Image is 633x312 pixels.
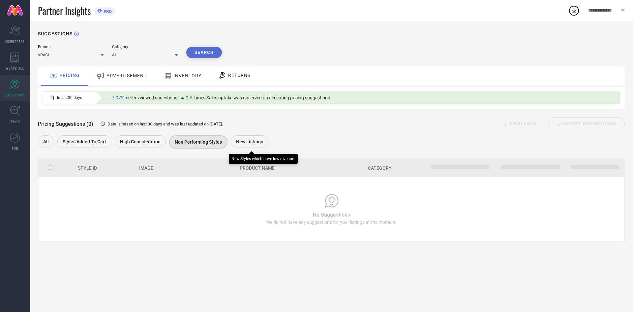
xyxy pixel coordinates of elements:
span: PRICING [59,73,80,78]
span: We do not have any suggestions for your listings at the moment. [266,220,397,225]
span: INVENTORY [173,73,201,78]
span: TRENDS [9,119,20,124]
span: Product Name [240,165,275,171]
div: Category [112,45,178,49]
span: All [43,139,49,144]
span: Category [368,165,392,171]
div: Open download list [568,5,580,17]
span: No Suggestions [313,212,350,218]
span: 2.5 [186,95,193,100]
span: New Listings [236,139,263,144]
span: Style Id [78,165,97,171]
span: times Sales uptake was observed on accepting pricing suggestions [194,95,330,100]
span: PRO [102,9,112,14]
span: ADVERTISEMENT [106,73,147,78]
span: SCORECARDS [5,39,25,44]
div: Percentage of sellers who have viewed suggestions for the current Insight Type [108,93,333,102]
span: sellers viewed sugestions | [126,95,179,100]
span: SUGGESTIONS [5,92,25,97]
span: Styles Added To Cart [63,139,106,144]
span: Data is based on last 30 days and was last updated on [DATE] . [107,121,223,126]
button: Search [186,47,222,58]
span: WORKSPACE [6,66,24,71]
span: Pricing Suggestions (0) [38,121,93,127]
span: FWD [12,146,18,151]
span: RETURNS [228,73,251,78]
div: Brands [38,45,104,49]
span: 7.97% [112,95,124,100]
span: In last 30 days [57,95,82,100]
h1: SUGGESTIONS [38,31,73,36]
span: High Consideration [120,139,161,144]
span: Partner Insights [38,4,91,17]
span: Image [139,165,153,171]
span: Non Performing Styles [175,139,222,145]
div: Accept Suggestions [548,117,625,130]
div: New Styles which have low revenue. [231,156,295,161]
